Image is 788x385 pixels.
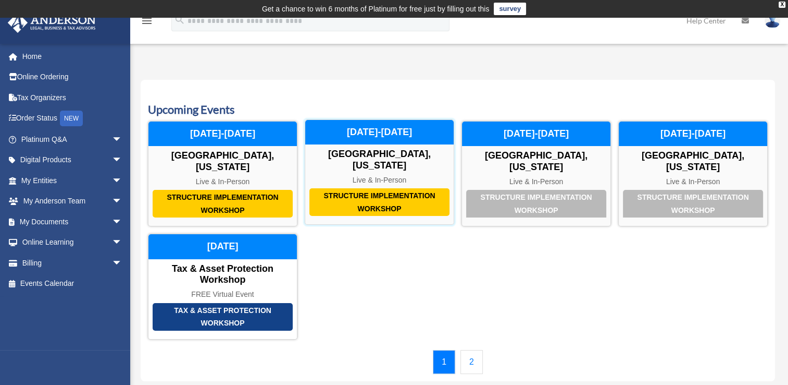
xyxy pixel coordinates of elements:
div: Live & In-Person [305,176,454,185]
div: NEW [60,111,83,126]
a: Digital Productsarrow_drop_down [7,150,138,171]
a: Billingarrow_drop_down [7,252,138,273]
span: arrow_drop_down [112,211,133,233]
div: [DATE]-[DATE] [148,122,297,147]
a: Structure Implementation Workshop [GEOGRAPHIC_DATA], [US_STATE] Live & In-Person [DATE]-[DATE] [305,121,454,226]
a: My Documentsarrow_drop_down [7,211,138,232]
a: Tax & Asset Protection Workshop Tax & Asset Protection Workshop FREE Virtual Event [DATE] [148,234,297,339]
div: [GEOGRAPHIC_DATA], [US_STATE] [619,150,767,173]
a: Events Calendar [7,273,133,294]
div: [GEOGRAPHIC_DATA], [US_STATE] [462,150,610,173]
div: Structure Implementation Workshop [466,190,606,218]
div: [GEOGRAPHIC_DATA], [US_STATE] [305,149,454,171]
div: Get a chance to win 6 months of Platinum for free just by filling out this [262,3,490,15]
a: Online Ordering [7,67,138,88]
h3: Upcoming Events [148,102,768,118]
i: search [174,14,185,26]
div: Structure Implementation Workshop [153,190,293,218]
div: [GEOGRAPHIC_DATA], [US_STATE] [148,150,297,173]
div: Structure Implementation Workshop [309,188,449,216]
a: My Entitiesarrow_drop_down [7,170,138,191]
a: Home [7,46,138,67]
div: Structure Implementation Workshop [623,190,763,218]
a: 1 [433,350,455,374]
span: arrow_drop_down [112,252,133,274]
a: menu [141,18,153,27]
a: Structure Implementation Workshop [GEOGRAPHIC_DATA], [US_STATE] Live & In-Person [DATE]-[DATE] [618,121,768,226]
div: [DATE] [148,234,297,259]
i: menu [141,15,153,27]
div: Live & In-Person [148,177,297,186]
div: Live & In-Person [462,177,610,186]
span: arrow_drop_down [112,129,133,150]
a: Structure Implementation Workshop [GEOGRAPHIC_DATA], [US_STATE] Live & In-Person [DATE]-[DATE] [148,121,297,226]
div: Live & In-Person [619,177,767,186]
a: survey [494,3,526,15]
img: Anderson Advisors Platinum Portal [5,13,99,33]
div: FREE Virtual Event [148,290,297,299]
div: [DATE]-[DATE] [305,120,454,145]
a: 2 [460,350,483,374]
img: User Pic [765,13,780,28]
span: arrow_drop_down [112,191,133,212]
div: [DATE]-[DATE] [462,122,610,147]
span: arrow_drop_down [112,150,133,171]
a: My Anderson Teamarrow_drop_down [7,191,138,212]
a: Online Learningarrow_drop_down [7,232,138,253]
div: [DATE]-[DATE] [619,122,767,147]
a: Structure Implementation Workshop [GEOGRAPHIC_DATA], [US_STATE] Live & In-Person [DATE]-[DATE] [461,121,611,226]
div: Tax & Asset Protection Workshop [148,263,297,286]
div: close [779,2,785,8]
span: arrow_drop_down [112,170,133,191]
a: Tax Organizers [7,87,138,108]
div: Tax & Asset Protection Workshop [153,303,293,331]
span: arrow_drop_down [112,232,133,254]
a: Platinum Q&Aarrow_drop_down [7,129,138,150]
a: Order StatusNEW [7,108,138,129]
